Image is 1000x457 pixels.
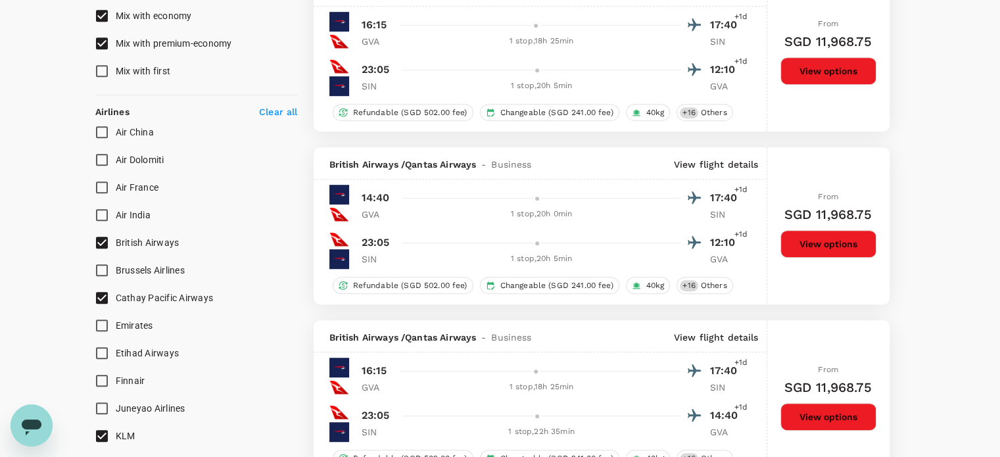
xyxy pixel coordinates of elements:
p: 16:15 [362,17,387,33]
p: 14:40 [362,190,390,206]
img: QF [329,402,349,422]
p: SIN [362,425,394,439]
div: 1 stop , 20h 5min [402,253,681,266]
p: SIN [362,253,394,266]
span: Mix with first [116,66,171,76]
img: QF [329,204,349,224]
p: View flight details [674,331,759,344]
span: +1d [734,401,748,414]
span: 40kg [641,107,670,118]
p: 23:05 [362,408,390,423]
span: British Airways / Qantas Airways [329,158,477,171]
span: Brussels Airlines [116,265,185,276]
span: Cathay Pacific Airways [116,293,214,303]
h6: SGD 11,968.75 [784,31,872,52]
div: 1 stop , 18h 25min [402,35,681,48]
h6: SGD 11,968.75 [784,204,872,225]
p: SIN [362,80,394,93]
p: GVA [710,80,743,93]
button: View options [780,230,876,258]
span: + 16 [680,107,698,118]
iframe: Button to launch messaging window [11,404,53,446]
p: 17:40 [710,17,743,33]
p: 16:15 [362,363,387,379]
div: Changeable (SGD 241.00 fee) [480,277,619,294]
p: 14:40 [710,408,743,423]
span: Mix with economy [116,11,192,21]
img: BA [329,422,349,442]
p: Clear all [259,105,297,118]
span: - [476,158,491,171]
div: +16Others [677,104,732,121]
p: GVA [362,208,394,221]
p: SIN [710,381,743,394]
span: Juneyao Airlines [116,403,185,414]
h6: SGD 11,968.75 [784,377,872,398]
div: 40kg [626,104,671,121]
img: BA [329,185,349,204]
p: GVA [710,425,743,439]
span: From [818,192,838,201]
span: Changeable (SGD 241.00 fee) [495,280,619,291]
p: 23:05 [362,62,390,78]
span: +1d [734,55,748,68]
button: View options [780,403,876,431]
img: QF [329,32,349,51]
span: From [818,19,838,28]
div: 1 stop , 20h 0min [402,208,681,221]
span: KLM [116,431,135,441]
span: +1d [734,11,748,24]
p: 12:10 [710,235,743,251]
p: SIN [710,208,743,221]
div: Refundable (SGD 502.00 fee) [333,104,473,121]
span: Air China [116,127,154,137]
span: Etihad Airways [116,348,179,358]
p: GVA [362,381,394,394]
img: BA [329,358,349,377]
span: +1d [734,183,748,197]
span: From [818,365,838,374]
p: SIN [710,35,743,48]
span: Finnair [116,375,145,386]
strong: Airlines [95,107,130,117]
div: 1 stop , 20h 5min [402,80,681,93]
span: British Airways / Qantas Airways [329,331,477,344]
div: Refundable (SGD 502.00 fee) [333,277,473,294]
span: - [476,331,491,344]
span: Others [696,107,732,118]
p: 17:40 [710,363,743,379]
button: View options [780,57,876,85]
p: View flight details [674,158,759,171]
span: Changeable (SGD 241.00 fee) [495,107,619,118]
img: BA [329,12,349,32]
p: 17:40 [710,190,743,206]
span: +1d [734,356,748,370]
span: Mix with premium-economy [116,38,232,49]
span: Business [491,158,531,171]
span: +1d [734,228,748,241]
span: Air India [116,210,151,220]
div: 40kg [626,277,671,294]
img: QF [329,377,349,397]
span: Others [696,280,732,291]
span: Refundable (SGD 502.00 fee) [348,107,473,118]
p: GVA [362,35,394,48]
img: QF [329,57,349,76]
span: British Airways [116,237,179,248]
img: QF [329,229,349,249]
p: 12:10 [710,62,743,78]
div: 1 stop , 18h 25min [402,381,681,394]
span: Emirates [116,320,153,331]
div: Changeable (SGD 241.00 fee) [480,104,619,121]
span: Air France [116,182,159,193]
span: Air Dolomiti [116,155,164,165]
span: Refundable (SGD 502.00 fee) [348,280,473,291]
div: +16Others [677,277,732,294]
span: Business [491,331,531,344]
img: BA [329,249,349,269]
div: 1 stop , 22h 35min [402,425,681,439]
span: 40kg [641,280,670,291]
span: + 16 [680,280,698,291]
p: GVA [710,253,743,266]
p: 23:05 [362,235,390,251]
